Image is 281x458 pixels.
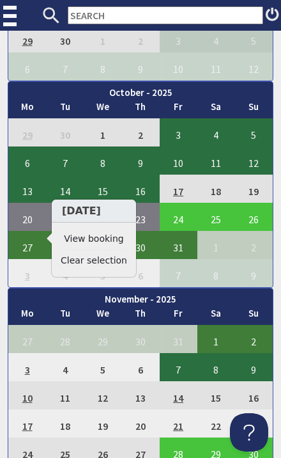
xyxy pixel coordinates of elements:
td: 20 [8,203,46,231]
td: 27 [8,231,46,259]
td: 4 [46,353,84,381]
th: Sa [197,100,235,118]
td: 4 [197,24,235,52]
td: 8 [84,146,121,175]
td: 1 [84,24,121,52]
th: Su [235,100,273,118]
td: 6 [8,146,46,175]
th: Su [235,306,273,325]
td: 9 [121,146,159,175]
td: 3 [160,118,197,146]
th: Th [121,100,159,118]
td: 29 [84,325,121,353]
td: 17 [160,175,197,203]
td: 4 [46,259,84,287]
th: Fr [160,100,197,118]
td: 6 [121,353,159,381]
th: October - 2025 [8,82,273,100]
td: 4 [197,118,235,146]
td: 8 [197,259,235,287]
td: 11 [46,381,84,409]
td: 30 [46,118,84,146]
td: 6 [121,259,159,287]
td: 18 [197,175,235,203]
td: 30 [121,231,159,259]
td: 11 [197,52,235,81]
td: 19 [235,175,273,203]
td: 5 [235,118,273,146]
td: 13 [8,175,46,203]
td: 12 [235,146,273,175]
td: 10 [160,52,197,81]
td: 14 [46,175,84,203]
td: 17 [8,409,46,438]
td: 21 [160,409,197,438]
td: 21 [46,203,84,231]
td: 15 [197,381,235,409]
td: 27 [8,325,46,353]
td: 30 [46,24,84,52]
td: 7 [46,52,84,81]
td: 9 [235,259,273,287]
td: 9 [121,52,159,81]
td: 28 [46,325,84,353]
td: 14 [160,381,197,409]
th: Tu [46,306,84,325]
td: 28 [46,231,84,259]
td: 25 [197,203,235,231]
td: 16 [235,381,273,409]
td: 7 [46,146,84,175]
td: 31 [160,231,197,259]
td: 10 [160,146,197,175]
td: 3 [8,259,46,287]
th: Tu [46,100,84,118]
td: 5 [84,353,121,381]
td: 13 [121,381,159,409]
td: 20 [121,409,159,438]
td: 19 [84,409,121,438]
a: Clear selection [61,254,127,267]
td: 6 [8,52,46,81]
td: 11 [197,146,235,175]
th: Fr [160,306,197,325]
td: 16 [121,175,159,203]
iframe: Toggle Customer Support [230,413,268,452]
th: We [84,100,121,118]
td: 30 [121,325,159,353]
input: SEARCH [68,6,263,24]
td: 22 [197,409,235,438]
td: 9 [235,353,273,381]
td: 29 [8,24,46,52]
td: 2 [121,24,159,52]
th: Sa [197,306,235,325]
th: Mo [8,306,46,325]
td: 12 [84,381,121,409]
td: 3 [8,353,46,381]
td: 2 [235,231,273,259]
a: View booking [61,232,127,246]
td: 2 [235,325,273,353]
td: 8 [84,52,121,81]
td: 31 [160,325,197,353]
th: Mo [8,100,46,118]
td: 26 [235,203,273,231]
td: 1 [84,118,121,146]
td: 23 [235,409,273,438]
td: 2 [121,118,159,146]
td: 7 [160,259,197,287]
th: Th [121,306,159,325]
td: 5 [235,24,273,52]
h3: [DATE] [52,200,136,223]
td: 18 [46,409,84,438]
td: 12 [235,52,273,81]
td: 3 [160,24,197,52]
th: November - 2025 [8,288,273,307]
td: 15 [84,175,121,203]
td: 7 [160,353,197,381]
td: 24 [160,203,197,231]
td: 23 [121,203,159,231]
td: 8 [197,353,235,381]
td: 29 [8,118,46,146]
td: 1 [197,231,235,259]
th: We [84,306,121,325]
